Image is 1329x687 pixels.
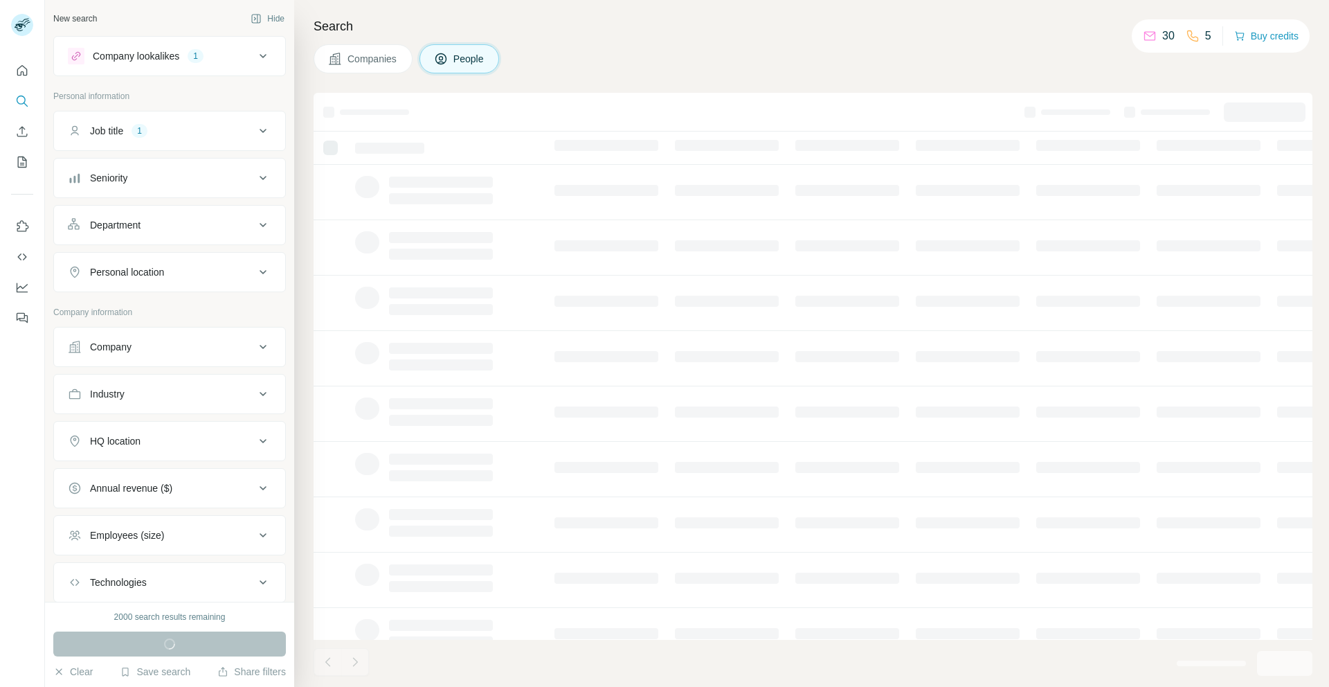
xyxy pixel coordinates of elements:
button: Share filters [217,665,286,679]
div: Employees (size) [90,528,164,542]
div: Seniority [90,171,127,185]
div: Annual revenue ($) [90,481,172,495]
button: Annual revenue ($) [54,472,285,505]
div: New search [53,12,97,25]
button: Search [11,89,33,114]
button: Dashboard [11,275,33,300]
div: Company [90,340,132,354]
p: 5 [1205,28,1211,44]
span: Companies [347,52,398,66]
span: People [453,52,485,66]
button: Department [54,208,285,242]
button: Buy credits [1234,26,1299,46]
div: Company lookalikes [93,49,179,63]
button: Company lookalikes1 [54,39,285,73]
button: Use Surfe on LinkedIn [11,214,33,239]
div: Industry [90,387,125,401]
button: Industry [54,377,285,411]
button: HQ location [54,425,285,458]
div: Department [90,218,141,232]
div: HQ location [90,434,141,448]
p: Personal information [53,90,286,102]
button: Technologies [54,566,285,599]
div: Technologies [90,576,147,589]
button: Quick start [11,58,33,83]
button: Save search [120,665,190,679]
button: Employees (size) [54,519,285,552]
div: Job title [90,124,123,138]
div: 1 [132,125,147,137]
button: My lists [11,150,33,175]
button: Job title1 [54,114,285,148]
h4: Search [314,17,1312,36]
p: 30 [1162,28,1175,44]
button: Feedback [11,305,33,330]
div: Personal location [90,265,164,279]
p: Company information [53,306,286,319]
button: Company [54,330,285,364]
button: Seniority [54,161,285,195]
div: 1 [188,50,204,62]
button: Enrich CSV [11,119,33,144]
div: 2000 search results remaining [114,611,226,623]
button: Use Surfe API [11,244,33,269]
button: Personal location [54,256,285,289]
button: Hide [241,8,294,29]
button: Clear [53,665,93,679]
